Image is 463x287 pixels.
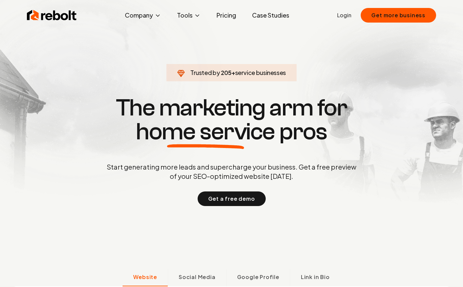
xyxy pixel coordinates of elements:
[361,8,436,23] button: Get more business
[172,9,206,22] button: Tools
[301,273,330,281] span: Link in Bio
[168,269,226,286] button: Social Media
[120,9,166,22] button: Company
[179,273,216,281] span: Social Media
[211,9,241,22] a: Pricing
[221,68,231,77] span: 205
[190,69,220,76] span: Trusted by
[105,162,358,181] p: Start generating more leads and supercharge your business. Get a free preview of your SEO-optimiz...
[235,69,286,76] span: service businesses
[136,120,275,144] span: home service
[231,69,235,76] span: +
[27,9,77,22] img: Rebolt Logo
[337,11,351,19] a: Login
[226,269,290,286] button: Google Profile
[198,191,266,206] button: Get a free demo
[123,269,168,286] button: Website
[237,273,279,281] span: Google Profile
[290,269,340,286] button: Link in Bio
[247,9,295,22] a: Case Studies
[72,96,391,144] h1: The marketing arm for pros
[133,273,157,281] span: Website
